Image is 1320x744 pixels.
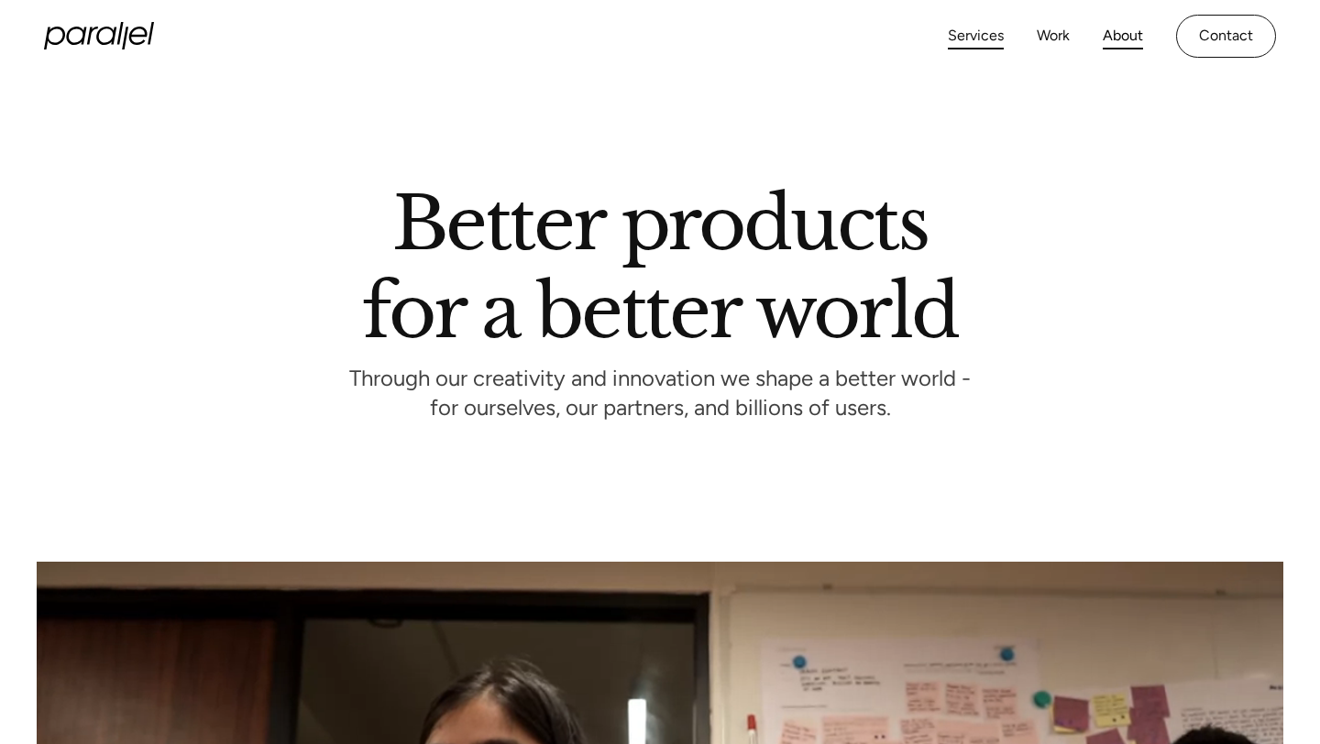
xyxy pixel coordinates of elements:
[1037,23,1070,49] a: Work
[948,23,1004,49] a: Services
[1103,23,1143,49] a: About
[44,22,154,49] a: home
[1176,15,1276,58] a: Contact
[349,370,971,421] p: Through our creativity and innovation we shape a better world - for ourselves, our partners, and ...
[362,197,957,338] h1: Better products for a better world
